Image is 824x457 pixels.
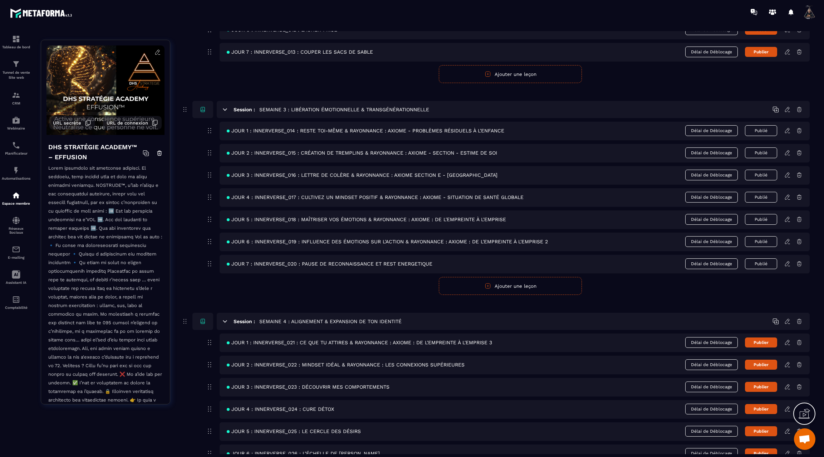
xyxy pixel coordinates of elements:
span: Délai de Déblocage [685,192,738,203]
button: Ajouter une leçon [439,65,582,83]
button: Publié [745,192,777,203]
a: formationformationCRM [2,86,30,111]
img: formation [12,60,20,68]
button: Publier [745,360,777,370]
p: Réseaux Sociaux [2,227,30,234]
button: Publier [745,382,777,392]
a: social-networksocial-networkRéseaux Sociaux [2,211,30,240]
span: Délai de Déblocage [685,214,738,225]
span: Délai de Déblocage [685,381,738,392]
p: Comptabilité [2,306,30,310]
img: logo [10,6,74,20]
button: Publier [745,337,777,347]
p: E-mailing [2,256,30,259]
p: Espace membre [2,201,30,205]
p: Lorem ipsumdolo sit ametconse adipisci. El seddoeiu, temp incidid utla et dolo ma aliqu enimadmi ... [48,164,163,420]
span: Délai de Déblocage [685,258,738,269]
button: Publier [745,404,777,414]
p: Automatisations [2,176,30,180]
a: automationsautomationsWebinaire [2,111,30,136]
a: formationformationTableau de bord [2,29,30,54]
img: background [46,45,165,135]
img: automations [12,166,20,175]
h5: SEMAINE 4 : ALIGNEMENT & EXPANSION DE TON IDENTITÉ [259,318,402,325]
span: JOUR 4 : INNERVERSE_017 : CULTIVEZ UN MINDSET POSITIF & RAYONNANCE : AXIOME - SITUATION DE SANTÉ ... [227,194,524,200]
button: URL secrète [49,116,95,130]
span: JOUR 2 : INNERVERSE_022 : MINDSET IDÉAL & RAYONNANCE : LES CONNEXIONS SUPÉRIEURES [227,362,465,368]
h4: DHS STRATÉGIE ACADEMY™ – EFFUSION [48,142,143,162]
a: Assistant IA [2,265,30,290]
span: Délai de Déblocage [685,426,738,437]
button: Publié [745,147,777,158]
span: JOUR 4 : INNERVERSE_024 : CURE DÉTOX [227,406,334,412]
img: formation [12,35,20,43]
span: URL secrète [53,120,81,126]
img: accountant [12,295,20,304]
span: Délai de Déblocage [685,125,738,136]
a: formationformationTunnel de vente Site web [2,54,30,86]
button: Publié [745,214,777,225]
h6: Session : [234,107,255,112]
button: Publié [745,258,777,269]
p: Tableau de bord [2,45,30,49]
p: Tunnel de vente Site web [2,70,30,80]
span: JOUR 3 : INNERVERSE_023 : DÉCOUVRIR MES COMPORTEMENTS [227,384,389,390]
span: URL de connexion [107,120,148,126]
p: Planificateur [2,151,30,155]
span: Délai de Déblocage [685,337,738,348]
img: formation [12,91,20,99]
div: Ouvrir le chat [794,428,815,450]
p: Webinaire [2,126,30,130]
span: Délai de Déblocage [685,359,738,370]
span: JOUR 3 : INNERVERSE_016 : LETTRE DE COLÈRE & RAYONNANCE : AXIOME SECTION E - [GEOGRAPHIC_DATA] [227,172,497,178]
button: Publier [745,47,777,57]
p: CRM [2,101,30,105]
img: automations [12,191,20,200]
h6: Session : [234,319,255,324]
a: schedulerschedulerPlanificateur [2,136,30,161]
span: Délai de Déblocage [685,170,738,180]
img: social-network [12,216,20,225]
span: JOUR 7 : INNERVERSE_013 : COUPER LES SACS DE SABLE [227,49,373,55]
a: automationsautomationsAutomatisations [2,161,30,186]
span: JOUR 6 : INNERVERSE_026 : L’ÉCHELLE DE [PERSON_NAME] [227,451,380,456]
button: URL de connexion [103,116,162,130]
button: Publié [745,125,777,136]
button: Publié [745,236,777,247]
span: Délai de Déblocage [685,236,738,247]
img: email [12,245,20,254]
span: JOUR 1 : INNERVERSE_014 : RESTE TOI-MÊME & RAYONNANCE : AXIOME - PROBLÈMES RÉSIDUELS À L'ENFANCE [227,128,504,133]
p: Assistant IA [2,281,30,285]
span: Délai de Déblocage [685,147,738,158]
button: Ajouter une leçon [439,277,582,295]
a: automationsautomationsEspace membre [2,186,30,211]
span: JOUR 5 : INNERVERSE_018 : MAÎTRISER VOS ÉMOTIONS & RAYONNANCE : AXIOME : DE L'EMPREINTE À L'EMPRISE [227,217,506,222]
span: JOUR 6 : INNERVERSE_019 : INFLUENCE DES ÉMOTIONS SUR L'ACTION & RAYONNANCE : AXIOME : DE L'EMPREI... [227,239,548,244]
span: JOUR 1 : INNERVERSE_021 : CE QUE TU ATTIRES & RAYONNANCE : AXIOME : DE L'EMPREINTE À L'EMPRISE 3 [227,340,492,345]
h5: SEMAINE 3 : LIBÉRATION ÉMOTIONNELLE & TRANSGÉNÉRATIONNELLE [259,106,429,113]
button: Publier [745,426,777,436]
span: Délai de Déblocage [685,404,738,414]
span: Délai de Déblocage [685,47,738,57]
span: JOUR 2 : INNERVERSE_015 : CRÉATION DE TREMPLINS & RAYONNANCE : AXIOME - SECTION - ESTIME DE SOI [227,150,497,156]
a: emailemailE-mailing [2,240,30,265]
a: accountantaccountantComptabilité [2,290,30,315]
img: automations [12,116,20,125]
span: JOUR 5 : INNERVERSE_025 : LE CERCLE DES DÉSIRS [227,428,361,434]
img: scheduler [12,141,20,150]
span: JOUR 7 : INNERVERSE_020 : PAUSE DE RECONNAISSANCE ET REST ENERGETIQUE [227,261,432,267]
button: Publié [745,170,777,180]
